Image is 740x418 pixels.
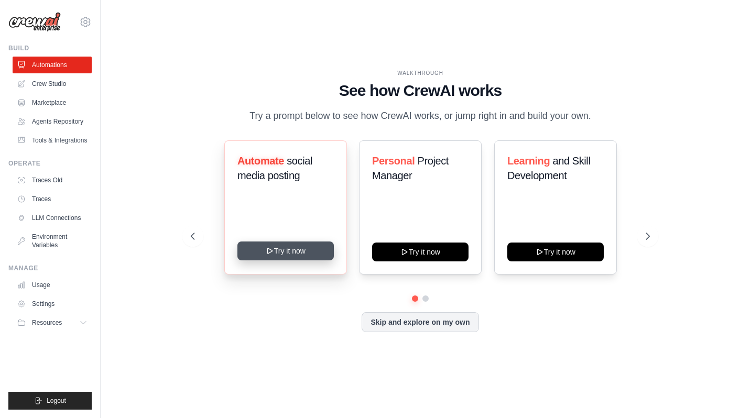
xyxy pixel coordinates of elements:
button: Logout [8,392,92,410]
button: Try it now [237,241,334,260]
div: Build [8,44,92,52]
span: Resources [32,318,62,327]
button: Skip and explore on my own [362,312,478,332]
a: Traces Old [13,172,92,189]
button: Resources [13,314,92,331]
span: and Skill Development [507,155,590,181]
p: Try a prompt below to see how CrewAI works, or jump right in and build your own. [244,108,596,124]
div: Manage [8,264,92,272]
a: Marketplace [13,94,92,111]
a: Settings [13,295,92,312]
a: LLM Connections [13,210,92,226]
a: Usage [13,277,92,293]
div: WALKTHROUGH [191,69,650,77]
span: Personal [372,155,415,167]
a: Environment Variables [13,228,92,254]
a: Tools & Integrations [13,132,92,149]
h1: See how CrewAI works [191,81,650,100]
a: Agents Repository [13,113,92,130]
iframe: Chat Widget [688,368,740,418]
button: Try it now [507,243,604,261]
span: Learning [507,155,550,167]
a: Automations [13,57,92,73]
div: Operate [8,159,92,168]
img: Logo [8,12,61,32]
span: Automate [237,155,284,167]
span: Logout [47,397,66,405]
span: social media posting [237,155,312,181]
button: Try it now [372,243,469,261]
a: Crew Studio [13,75,92,92]
a: Traces [13,191,92,207]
